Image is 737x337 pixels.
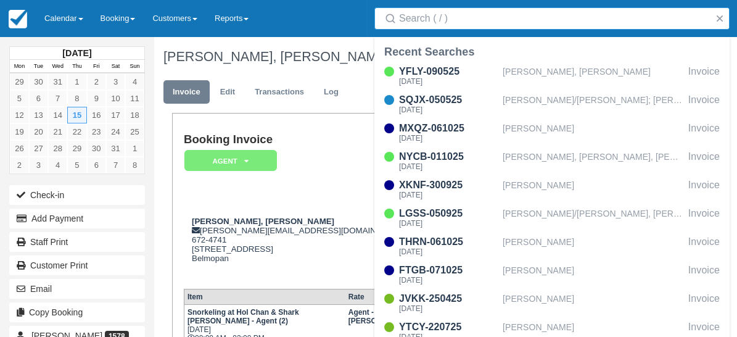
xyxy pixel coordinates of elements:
[315,80,348,104] a: Log
[399,106,498,114] div: [DATE]
[688,93,720,116] div: Invoice
[125,60,144,73] th: Sun
[688,235,720,258] div: Invoice
[688,121,720,144] div: Invoice
[10,157,29,173] a: 2
[9,185,145,205] button: Check-in
[399,263,498,278] div: FTGB-071025
[87,60,106,73] th: Fri
[29,157,48,173] a: 3
[9,232,145,252] a: Staff Print
[399,163,498,170] div: [DATE]
[10,140,29,157] a: 26
[106,90,125,107] a: 10
[503,206,683,230] div: [PERSON_NAME]/[PERSON_NAME], [PERSON_NAME]/[PERSON_NAME]; [PERSON_NAME]/[PERSON_NAME], [PERSON_NA...
[48,123,67,140] a: 21
[163,80,210,104] a: Invoice
[399,93,498,107] div: SQJX-050525
[374,263,730,286] a: FTGB-071025[DATE][PERSON_NAME]Invoice
[67,73,86,90] a: 1
[106,157,125,173] a: 7
[10,73,29,90] a: 29
[106,123,125,140] a: 24
[374,64,730,88] a: YFLY-090525[DATE][PERSON_NAME], [PERSON_NAME]Invoice
[9,256,145,275] a: Customer Print
[29,140,48,157] a: 27
[29,123,48,140] a: 20
[348,308,575,325] strong: Agent - San Pedro/Belize City/Caye Caulker
[399,178,498,193] div: XKNF-300925
[688,64,720,88] div: Invoice
[688,149,720,173] div: Invoice
[503,235,683,258] div: [PERSON_NAME]
[399,277,498,284] div: [DATE]
[29,90,48,107] a: 6
[67,157,86,173] a: 5
[245,80,313,104] a: Transactions
[125,157,144,173] a: 8
[184,289,345,304] th: Item
[374,121,730,144] a: MXQZ-061025[DATE][PERSON_NAME]Invoice
[688,291,720,315] div: Invoice
[399,235,498,249] div: THRN-061025
[374,235,730,258] a: THRN-061025[DATE][PERSON_NAME]Invoice
[374,149,730,173] a: NYCB-011025[DATE][PERSON_NAME], [PERSON_NAME], [PERSON_NAME], [PERSON_NAME], [PERSON_NAME], [PERS...
[399,248,498,256] div: [DATE]
[184,149,273,172] a: AGENT
[399,121,498,136] div: MXQZ-061025
[9,302,145,322] button: Copy Booking
[184,133,445,146] h1: Booking Invoice
[374,178,730,201] a: XKNF-300925[DATE][PERSON_NAME]Invoice
[67,107,86,123] a: 15
[48,140,67,157] a: 28
[399,220,498,227] div: [DATE]
[125,123,144,140] a: 25
[87,123,106,140] a: 23
[48,60,67,73] th: Wed
[399,64,498,79] div: YFLY-090525
[10,90,29,107] a: 5
[503,178,683,201] div: [PERSON_NAME]
[48,90,67,107] a: 7
[48,157,67,173] a: 4
[9,10,27,28] img: checkfront-main-nav-mini-logo.png
[184,150,277,172] em: AGENT
[399,291,498,306] div: JVKK-250425
[399,78,498,85] div: [DATE]
[688,178,720,201] div: Invoice
[503,93,683,116] div: [PERSON_NAME]/[PERSON_NAME]; [PERSON_NAME]/[PERSON_NAME]
[125,140,144,157] a: 1
[48,73,67,90] a: 31
[87,90,106,107] a: 9
[67,123,86,140] a: 22
[87,157,106,173] a: 6
[29,60,48,73] th: Tue
[688,206,720,230] div: Invoice
[187,308,299,325] strong: Snorkeling at Hol Chan & Shark [PERSON_NAME] - Agent (2)
[87,140,106,157] a: 30
[374,206,730,230] a: LGSS-050925[DATE][PERSON_NAME]/[PERSON_NAME], [PERSON_NAME]/[PERSON_NAME]; [PERSON_NAME]/[PERSON_...
[374,93,730,116] a: SQJX-050525[DATE][PERSON_NAME]/[PERSON_NAME]; [PERSON_NAME]/[PERSON_NAME]Invoice
[9,279,145,299] button: Email
[125,107,144,123] a: 18
[29,107,48,123] a: 13
[399,7,710,30] input: Search ( / )
[184,217,445,278] div: [PERSON_NAME][EMAIL_ADDRESS][DOMAIN_NAME] 672-4741 [STREET_ADDRESS] Belmopan
[9,209,145,228] button: Add Payment
[503,64,683,88] div: [PERSON_NAME], [PERSON_NAME]
[87,107,106,123] a: 16
[399,206,498,221] div: LGSS-050925
[67,60,86,73] th: Thu
[106,107,125,123] a: 17
[399,135,498,142] div: [DATE]
[503,121,683,144] div: [PERSON_NAME]
[106,73,125,90] a: 3
[374,291,730,315] a: JVKK-250425[DATE][PERSON_NAME]Invoice
[125,90,144,107] a: 11
[48,107,67,123] a: 14
[399,320,498,335] div: YTCY-220725
[106,60,125,73] th: Sat
[503,291,683,315] div: [PERSON_NAME]
[688,263,720,286] div: Invoice
[384,44,720,59] div: Recent Searches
